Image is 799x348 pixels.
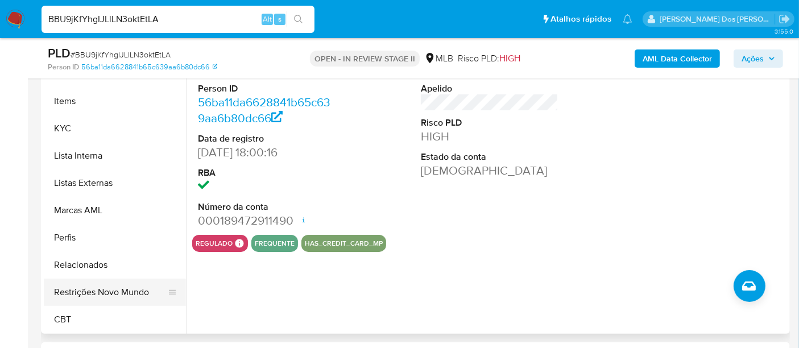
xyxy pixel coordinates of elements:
[44,224,186,251] button: Perfis
[198,213,336,229] dd: 000189472911490
[198,132,336,145] dt: Data de registro
[623,14,632,24] a: Notificações
[458,52,520,65] span: Risco PLD:
[42,12,314,27] input: Pesquise usuários ou casos...
[287,11,310,27] button: search-icon
[44,306,186,333] button: CBT
[635,49,720,68] button: AML Data Collector
[44,88,186,115] button: Items
[263,14,272,24] span: Alt
[278,14,281,24] span: s
[310,51,420,67] p: OPEN - IN REVIEW STAGE II
[424,52,453,65] div: MLB
[44,142,186,169] button: Lista Interna
[81,62,217,72] a: 56ba11da6628841b65c639aa6b80dc66
[48,62,79,72] b: Person ID
[775,27,793,36] span: 3.155.0
[44,279,177,306] button: Restrições Novo Mundo
[44,251,186,279] button: Relacionados
[421,117,558,129] dt: Risco PLD
[499,52,520,65] span: HIGH
[198,201,336,213] dt: Número da conta
[196,241,233,246] button: regulado
[421,151,558,163] dt: Estado da conta
[198,167,336,179] dt: RBA
[660,14,775,24] p: renato.lopes@mercadopago.com.br
[742,49,764,68] span: Ações
[421,163,558,179] dd: [DEMOGRAPHIC_DATA]
[71,49,171,60] span: # BBU9jKfYhgIJLlLN3oktEtLA
[421,129,558,144] dd: HIGH
[44,169,186,197] button: Listas Externas
[305,241,383,246] button: has_credit_card_mp
[198,82,336,95] dt: Person ID
[198,144,336,160] dd: [DATE] 18:00:16
[255,241,295,246] button: frequente
[44,197,186,224] button: Marcas AML
[198,94,330,126] a: 56ba11da6628841b65c639aa6b80dc66
[44,115,186,142] button: KYC
[779,13,790,25] a: Sair
[48,44,71,62] b: PLD
[421,82,558,95] dt: Apelido
[734,49,783,68] button: Ações
[550,13,611,25] span: Atalhos rápidos
[643,49,712,68] b: AML Data Collector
